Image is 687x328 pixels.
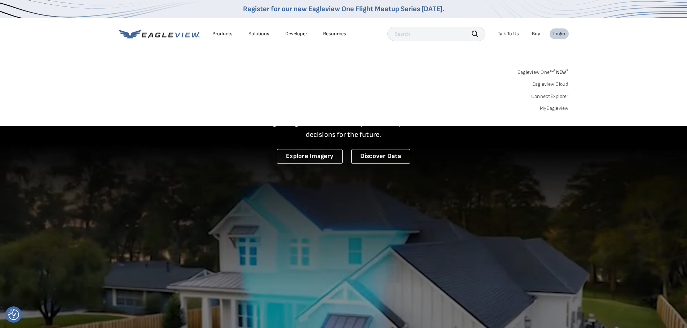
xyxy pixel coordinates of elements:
a: Explore Imagery [277,149,343,164]
a: Buy [532,31,540,37]
button: Consent Preferences [8,309,19,320]
div: Resources [323,31,346,37]
a: Eagleview One™*NEW* [518,67,569,75]
a: ConnectExplorer [531,93,569,100]
img: Revisit consent button [8,309,19,320]
input: Search [387,27,485,41]
a: Developer [285,31,307,37]
a: MyEagleview [540,105,569,112]
div: Solutions [248,31,269,37]
div: Talk To Us [498,31,519,37]
a: Discover Data [351,149,410,164]
a: Register for our new Eagleview One Flight Meetup Series [DATE]. [243,5,444,13]
div: Products [212,31,233,37]
a: Eagleview Cloud [532,81,569,87]
span: NEW [554,69,568,75]
div: Login [553,31,565,37]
